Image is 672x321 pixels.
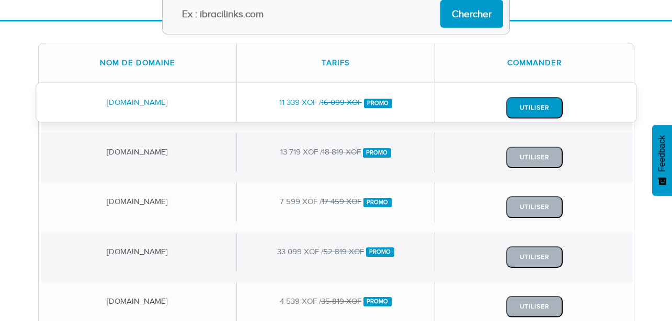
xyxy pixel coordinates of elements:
div: 4 539 XOF / [237,282,435,321]
del: 17 459 XOF [322,197,361,206]
span: Promo [363,297,392,306]
div: [DOMAIN_NAME] [39,282,237,321]
iframe: Drift Widget Chat Controller [620,269,659,308]
button: Utiliser [506,296,563,317]
button: Utiliser [506,196,563,218]
span: Promo [363,148,392,158]
span: Promo [366,247,395,257]
div: [DOMAIN_NAME] [39,182,237,221]
del: 16 099 XOF [321,98,362,106]
div: 7 599 XOF / [237,182,435,221]
div: [DOMAIN_NAME] [39,133,237,172]
button: Utiliser [506,147,563,168]
del: 18 819 XOF [322,148,361,156]
div: [DOMAIN_NAME] [39,83,237,122]
div: Commander [435,43,633,82]
div: Tarifs [237,43,435,82]
del: 52 819 XOF [323,247,364,256]
div: 11 339 XOF / [237,83,435,122]
del: 35 819 XOF [321,297,361,305]
div: [DOMAIN_NAME] [39,232,237,271]
button: Utiliser [506,97,563,118]
div: Nom de domaine [39,43,237,82]
button: Feedback - Afficher l’enquête [652,125,672,196]
span: Feedback [657,135,667,172]
div: 13 719 XOF / [237,133,435,172]
span: Promo [364,99,393,108]
button: Utiliser [506,246,563,268]
div: 33 099 XOF / [237,232,435,271]
span: Promo [363,198,392,207]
